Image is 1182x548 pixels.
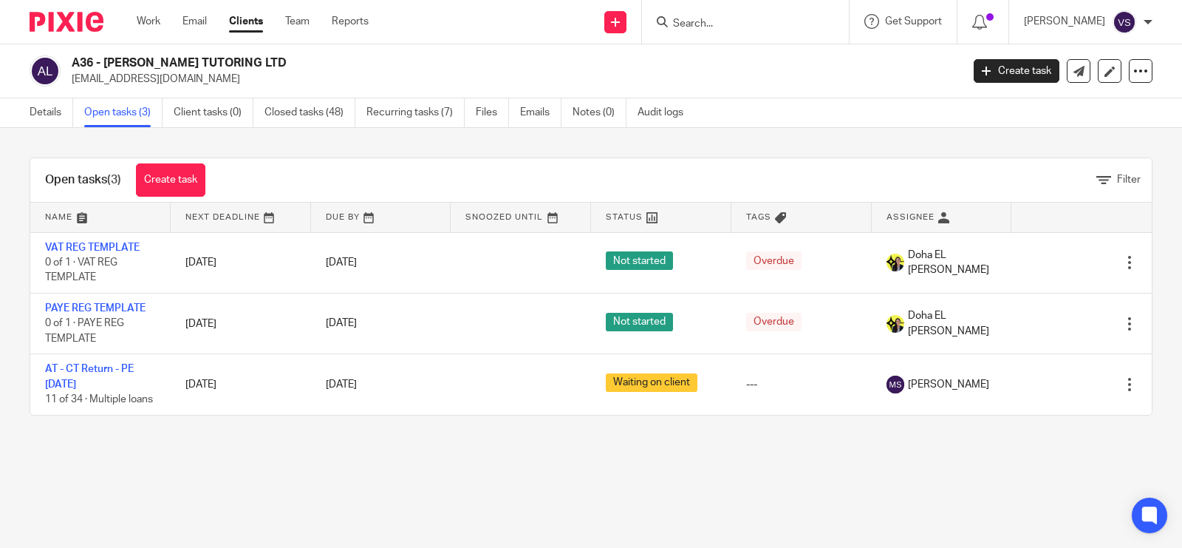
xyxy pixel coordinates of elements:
span: Get Support [885,16,942,27]
a: Clients [229,14,263,29]
input: Search [672,18,804,31]
span: [DATE] [326,379,357,390]
img: svg%3E [1113,10,1136,34]
a: Create task [136,163,205,197]
span: [DATE] [326,257,357,268]
span: Doha EL [PERSON_NAME] [908,308,997,339]
a: VAT REG TEMPLATE [45,243,140,253]
img: Doha-Starbridge.jpg [886,315,904,333]
a: Open tasks (3) [84,98,163,127]
span: Tags [746,213,771,221]
span: (3) [107,174,121,186]
a: PAYE REG TEMPLATE [45,303,146,314]
a: Closed tasks (48) [264,98,355,127]
td: [DATE] [171,232,311,293]
a: Client tasks (0) [174,98,253,127]
a: Team [285,14,310,29]
span: Filter [1117,175,1141,185]
a: Create task [974,59,1059,83]
span: [DATE] [326,319,357,329]
span: 11 of 34 · Multiple loans [45,394,153,405]
h1: Open tasks [45,172,121,188]
span: [PERSON_NAME] [908,377,989,392]
img: svg%3E [886,376,904,393]
td: [DATE] [171,354,311,415]
p: [PERSON_NAME] [1024,14,1105,29]
td: [DATE] [171,293,311,354]
span: Doha EL [PERSON_NAME] [908,248,997,278]
img: svg%3E [30,55,61,87]
p: [EMAIL_ADDRESS][DOMAIN_NAME] [72,72,952,87]
span: Not started [606,313,673,331]
a: AT - CT Return - PE [DATE] [45,364,134,389]
a: Email [182,14,207,29]
a: Notes (0) [573,98,626,127]
span: Not started [606,251,673,270]
a: Reports [332,14,369,29]
img: Pixie [30,12,103,32]
span: 0 of 1 · VAT REG TEMPLATE [45,257,117,283]
div: --- [746,377,857,392]
a: Work [137,14,160,29]
h2: A36 - [PERSON_NAME] TUTORING LTD [72,55,776,71]
span: Snoozed Until [465,213,543,221]
img: Doha-Starbridge.jpg [886,254,904,271]
a: Files [476,98,509,127]
span: Waiting on client [606,373,697,392]
a: Audit logs [638,98,694,127]
span: 0 of 1 · PAYE REG TEMPLATE [45,319,124,345]
span: Status [606,213,643,221]
a: Emails [520,98,561,127]
a: Recurring tasks (7) [366,98,465,127]
a: Details [30,98,73,127]
span: Overdue [746,313,802,331]
span: Overdue [746,251,802,270]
